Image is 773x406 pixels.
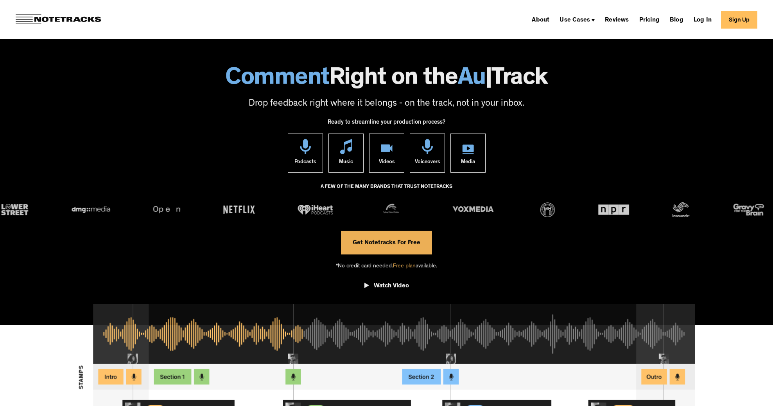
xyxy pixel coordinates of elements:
a: Voiceovers [410,133,445,172]
span: Au [458,67,486,92]
div: Voiceovers [414,154,440,172]
a: Sign Up [721,11,757,29]
div: Ready to streamline your production process? [328,115,445,134]
h1: Right on the Track [8,67,765,92]
a: Log In [690,13,715,26]
a: open lightbox [364,276,409,298]
div: Watch Video [374,282,409,290]
a: Reviews [602,13,632,26]
div: Use Cases [556,13,598,26]
div: Media [461,154,475,172]
a: Get Notetracks For Free [341,231,432,254]
a: About [529,13,552,26]
a: Media [450,133,486,172]
span: Comment [225,67,329,92]
a: Pricing [636,13,663,26]
span: Free plan [393,263,416,269]
a: Music [328,133,364,172]
div: *No credit card needed. available. [336,254,437,276]
div: Use Cases [560,17,590,23]
a: Videos [369,133,404,172]
div: Videos [378,154,395,172]
a: Blog [667,13,687,26]
div: Podcasts [294,154,316,172]
a: Podcasts [288,133,323,172]
p: Drop feedback right where it belongs - on the track, not in your inbox. [8,97,765,111]
div: Music [339,154,353,172]
div: A FEW OF THE MANY BRANDS THAT TRUST NOTETRACKS [321,180,452,201]
span: | [486,67,492,92]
